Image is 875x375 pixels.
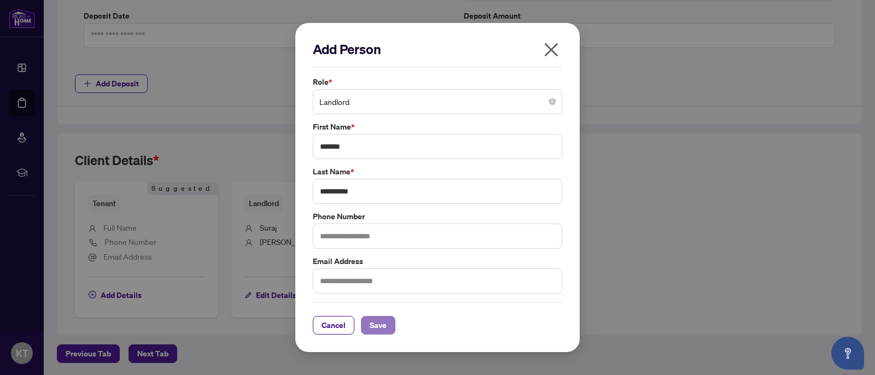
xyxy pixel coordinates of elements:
label: Phone Number [313,210,562,222]
h2: Add Person [313,40,562,58]
label: First Name [313,121,562,133]
span: close [542,41,560,58]
label: Role [313,76,562,88]
span: Save [370,317,387,334]
span: close-circle [549,98,556,105]
button: Save [361,316,395,335]
button: Cancel [313,316,354,335]
button: Open asap [831,337,864,370]
span: Cancel [322,317,346,334]
span: Landlord [319,91,556,112]
label: Email Address [313,255,562,267]
label: Last Name [313,166,562,178]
